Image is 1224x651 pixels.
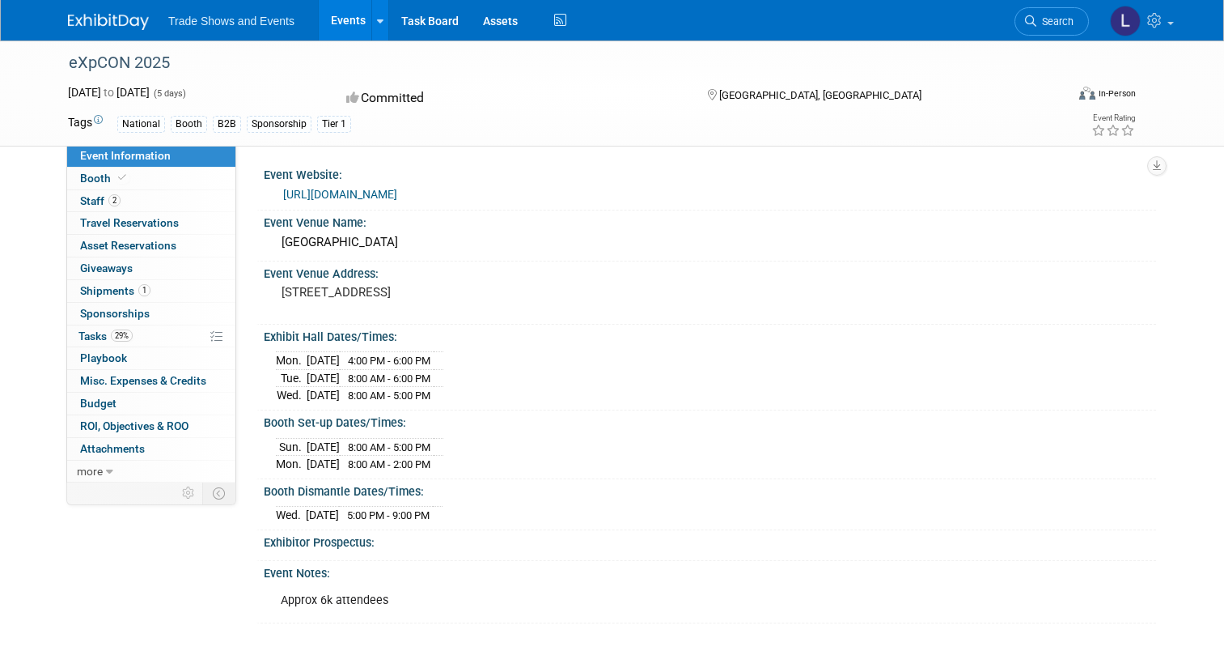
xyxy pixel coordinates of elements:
span: 2 [108,194,121,206]
div: Event Venue Address: [264,262,1156,282]
div: Event Format [978,84,1136,108]
a: Asset Reservations [67,235,235,257]
td: Sun. [276,438,307,456]
a: Travel Reservations [67,212,235,234]
div: Event Rating [1091,114,1135,122]
div: Sponsorship [247,116,311,133]
a: Budget [67,393,235,415]
div: Booth [171,116,207,133]
div: Event Venue Name: [264,211,1156,231]
a: Attachments [67,438,235,460]
img: Lizzie Des Rosiers [1110,6,1141,36]
span: [DATE] [DATE] [68,86,150,99]
a: [URL][DOMAIN_NAME] [283,188,397,201]
span: Search [1036,15,1074,28]
span: Event Information [80,149,171,162]
td: Personalize Event Tab Strip [175,483,203,504]
span: 29% [111,330,133,342]
a: Giveaways [67,257,235,279]
img: Format-Inperson.png [1079,87,1095,100]
span: 8:00 AM - 6:00 PM [348,372,430,385]
div: Booth Dismantle Dates/Times: [264,479,1156,500]
span: Trade Shows and Events [168,15,294,28]
td: Wed. [276,387,307,404]
td: Toggle Event Tabs [203,483,236,504]
a: more [67,461,235,483]
td: Tue. [276,369,307,387]
span: Playbook [80,351,127,364]
span: Travel Reservations [80,216,179,229]
a: ROI, Objectives & ROO [67,415,235,437]
span: to [101,86,116,99]
span: [GEOGRAPHIC_DATA], [GEOGRAPHIC_DATA] [719,89,921,101]
td: [DATE] [307,369,340,387]
div: [GEOGRAPHIC_DATA] [276,230,1144,255]
span: Shipments [80,284,150,297]
div: Tier 1 [317,116,351,133]
a: Staff2 [67,190,235,212]
span: Budget [80,397,116,410]
a: Shipments1 [67,280,235,302]
span: more [77,465,103,478]
div: B2B [213,116,241,133]
span: Sponsorships [80,307,150,320]
td: [DATE] [307,352,340,370]
span: Attachments [80,442,145,455]
div: Approx 6k attendees [269,585,981,617]
span: 5:00 PM - 9:00 PM [347,509,430,521]
a: Event Information [67,145,235,167]
a: Playbook [67,347,235,369]
a: Sponsorships [67,303,235,325]
span: Asset Reservations [80,239,176,252]
div: Booth Set-up Dates/Times: [264,411,1156,431]
span: 1 [138,284,150,296]
span: Staff [80,194,121,207]
span: Booth [80,172,129,185]
span: 8:00 AM - 5:00 PM [348,389,430,402]
div: Exhibit Hall Dates/Times: [264,325,1156,345]
td: [DATE] [306,507,339,524]
div: Exhibitor Prospectus: [264,530,1156,551]
i: Booth reservation complete [118,173,126,182]
td: Mon. [276,352,307,370]
a: Tasks29% [67,325,235,347]
span: ROI, Objectives & ROO [80,419,188,432]
span: 8:00 AM - 5:00 PM [348,441,430,453]
div: eXpCON 2025 [63,49,1045,78]
td: Tags [68,114,103,133]
td: Mon. [276,456,307,473]
span: 8:00 AM - 2:00 PM [348,458,430,470]
span: (5 days) [152,88,186,99]
td: [DATE] [307,387,340,404]
div: In-Person [1098,87,1136,100]
span: 4:00 PM - 6:00 PM [348,355,430,367]
div: Event Website: [264,163,1156,183]
a: Search [1014,7,1089,36]
a: Booth [67,168,235,189]
pre: [STREET_ADDRESS] [282,285,618,300]
span: Tasks [78,330,133,343]
td: Wed. [276,507,306,524]
div: Committed [341,84,681,113]
div: Event Notes: [264,561,1156,581]
span: Misc. Expenses & Credits [80,374,206,387]
td: [DATE] [307,438,340,456]
a: Misc. Expenses & Credits [67,370,235,392]
img: ExhibitDay [68,14,149,30]
span: Giveaways [80,262,133,274]
td: [DATE] [307,456,340,473]
div: National [117,116,165,133]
